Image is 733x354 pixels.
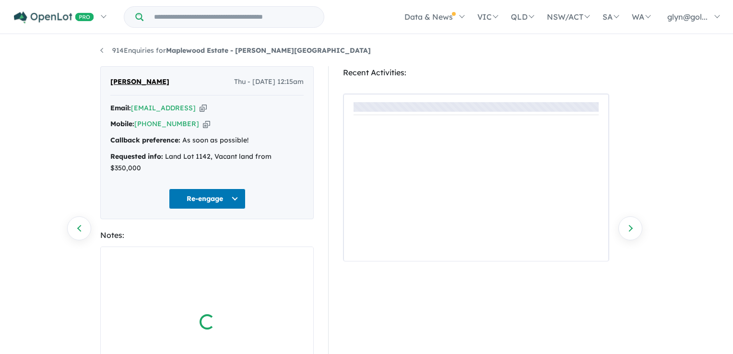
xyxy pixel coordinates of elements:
button: Re-engage [169,189,246,209]
div: Recent Activities: [343,66,609,79]
span: glyn@gol... [667,12,708,22]
strong: Requested info: [110,152,163,161]
a: [EMAIL_ADDRESS] [131,104,196,112]
strong: Email: [110,104,131,112]
span: [PERSON_NAME] [110,76,169,88]
div: Land Lot 1142, Vacant land from $350,000 [110,151,304,174]
strong: Maplewood Estate - [PERSON_NAME][GEOGRAPHIC_DATA] [166,46,371,55]
div: As soon as possible! [110,135,304,146]
button: Copy [200,103,207,113]
div: Notes: [100,229,314,242]
nav: breadcrumb [100,45,633,57]
button: Copy [203,119,210,129]
img: Openlot PRO Logo White [14,12,94,24]
input: Try estate name, suburb, builder or developer [145,7,322,27]
a: 914Enquiries forMaplewood Estate - [PERSON_NAME][GEOGRAPHIC_DATA] [100,46,371,55]
strong: Callback preference: [110,136,180,144]
strong: Mobile: [110,119,134,128]
a: [PHONE_NUMBER] [134,119,199,128]
span: Thu - [DATE] 12:15am [234,76,304,88]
